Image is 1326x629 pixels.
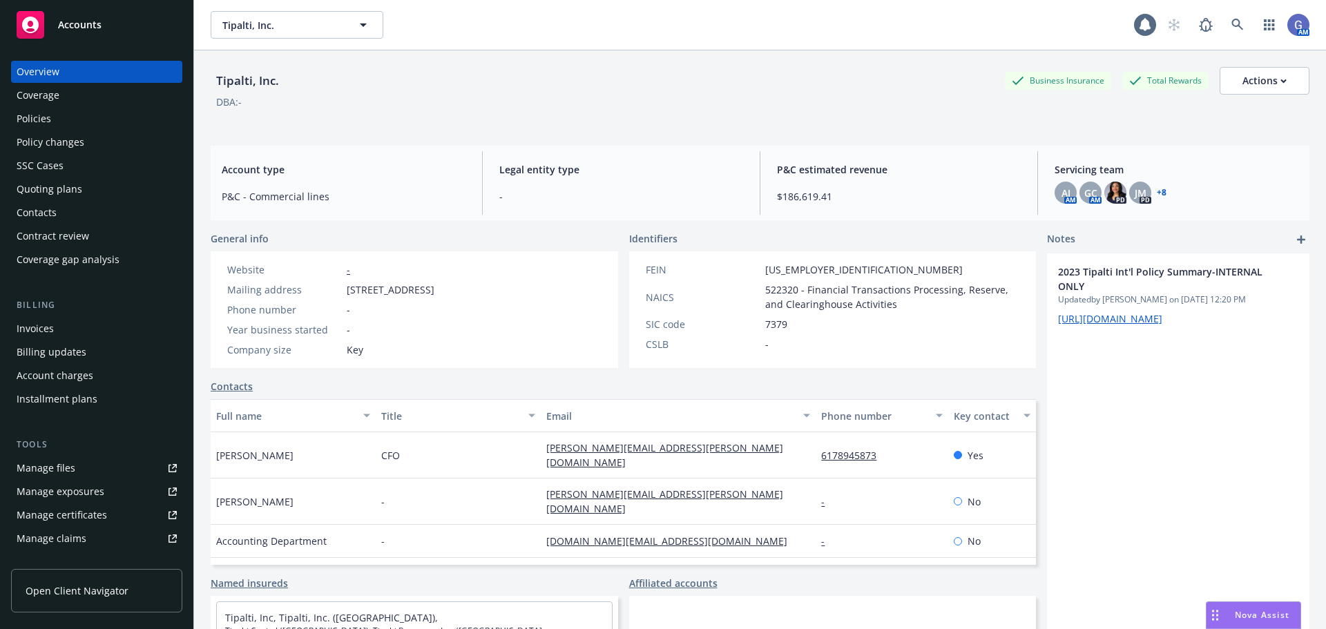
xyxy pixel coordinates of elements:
[11,528,182,550] a: Manage claims
[1287,14,1309,36] img: photo
[1084,186,1097,200] span: GC
[11,84,182,106] a: Coverage
[1058,312,1162,325] a: [URL][DOMAIN_NAME]
[11,388,182,410] a: Installment plans
[1047,231,1075,248] span: Notes
[629,576,718,590] a: Affiliated accounts
[11,438,182,452] div: Tools
[954,409,1015,423] div: Key contact
[11,457,182,479] a: Manage files
[381,494,385,509] span: -
[17,504,107,526] div: Manage certificates
[968,494,981,509] span: No
[11,108,182,130] a: Policies
[1256,11,1283,39] a: Switch app
[347,282,434,297] span: [STREET_ADDRESS]
[17,341,86,363] div: Billing updates
[646,290,760,304] div: NAICS
[222,162,465,177] span: Account type
[821,495,836,508] a: -
[1055,162,1298,177] span: Servicing team
[11,551,182,573] a: Manage BORs
[1058,293,1298,306] span: Updated by [PERSON_NAME] on [DATE] 12:20 PM
[541,399,816,432] button: Email
[17,108,51,130] div: Policies
[1061,186,1070,200] span: AJ
[211,231,269,246] span: General info
[347,302,350,317] span: -
[816,399,948,432] button: Phone number
[546,487,783,515] a: [PERSON_NAME][EMAIL_ADDRESS][PERSON_NAME][DOMAIN_NAME]
[216,409,355,423] div: Full name
[968,534,981,548] span: No
[211,379,253,394] a: Contacts
[1207,602,1224,628] div: Drag to move
[821,534,836,548] a: -
[1160,11,1188,39] a: Start snowing
[1242,68,1287,94] div: Actions
[777,189,1021,204] span: $186,619.41
[211,576,288,590] a: Named insureds
[646,262,760,277] div: FEIN
[968,448,983,463] span: Yes
[17,131,84,153] div: Policy changes
[11,341,182,363] a: Billing updates
[765,337,769,351] span: -
[17,551,81,573] div: Manage BORs
[216,448,294,463] span: [PERSON_NAME]
[227,262,341,277] div: Website
[26,583,128,598] span: Open Client Navigator
[347,263,350,276] a: -
[222,18,342,32] span: Tipalti, Inc.
[17,225,89,247] div: Contract review
[546,441,783,469] a: [PERSON_NAME][EMAIL_ADDRESS][PERSON_NAME][DOMAIN_NAME]
[1235,609,1289,621] span: Nova Assist
[11,131,182,153] a: Policy changes
[1192,11,1220,39] a: Report a Bug
[225,611,438,624] a: Tipalti, Inc, Tipalti, Inc. ([GEOGRAPHIC_DATA]),
[1224,11,1251,39] a: Search
[17,155,64,177] div: SSC Cases
[1104,182,1126,204] img: photo
[11,504,182,526] a: Manage certificates
[17,365,93,387] div: Account charges
[11,318,182,340] a: Invoices
[777,162,1021,177] span: P&C estimated revenue
[17,481,104,503] div: Manage exposures
[347,342,363,357] span: Key
[821,409,927,423] div: Phone number
[227,322,341,337] div: Year business started
[17,528,86,550] div: Manage claims
[11,481,182,503] a: Manage exposures
[216,534,327,548] span: Accounting Department
[821,449,887,462] a: 6178945873
[1135,186,1146,200] span: JM
[646,317,760,331] div: SIC code
[227,342,341,357] div: Company size
[765,262,963,277] span: [US_EMPLOYER_IDENTIFICATION_NUMBER]
[216,95,242,109] div: DBA: -
[381,409,520,423] div: Title
[11,249,182,271] a: Coverage gap analysis
[211,72,285,90] div: Tipalti, Inc.
[347,322,350,337] span: -
[11,155,182,177] a: SSC Cases
[499,189,743,204] span: -
[1005,72,1111,89] div: Business Insurance
[11,365,182,387] a: Account charges
[11,202,182,224] a: Contacts
[17,388,97,410] div: Installment plans
[227,302,341,317] div: Phone number
[1058,264,1262,293] span: 2023 Tipalti Int'l Policy Summary-INTERNAL ONLY
[1293,231,1309,248] a: add
[376,399,541,432] button: Title
[58,19,102,30] span: Accounts
[17,202,57,224] div: Contacts
[17,457,75,479] div: Manage files
[765,282,1020,311] span: 522320 - Financial Transactions Processing, Reserve, and Clearinghouse Activities
[546,409,795,423] div: Email
[211,399,376,432] button: Full name
[11,298,182,312] div: Billing
[17,178,82,200] div: Quoting plans
[499,162,743,177] span: Legal entity type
